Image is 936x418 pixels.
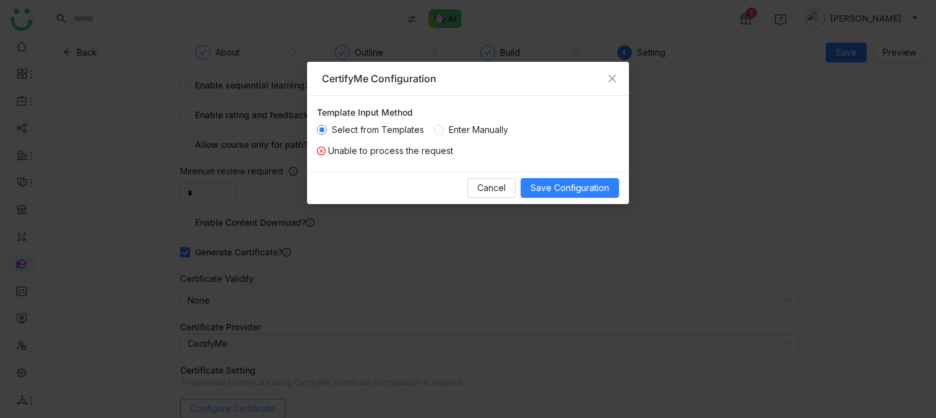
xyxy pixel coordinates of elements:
button: Close [596,62,629,95]
div: CertifyMe Configuration [322,72,614,85]
div: Unable to process the request [317,144,619,158]
button: Save Configuration [521,178,619,198]
span: Select from Templates [327,123,429,137]
span: Enter Manually [444,123,513,137]
div: Template Input Method [317,106,619,119]
span: Save Configuration [531,181,609,195]
span: Cancel [477,181,506,195]
button: Cancel [467,178,516,198]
